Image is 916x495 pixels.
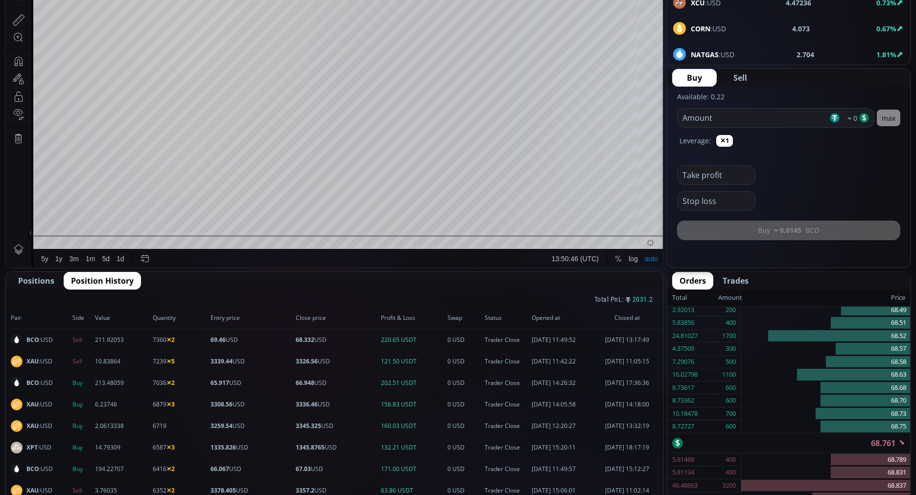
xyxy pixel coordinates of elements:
div: 200 [726,304,736,316]
b: BCO [26,379,39,387]
button: 13:50:46 (UTC) [542,388,596,407]
span: :USD [26,379,53,387]
div: 9.901K [57,35,77,43]
div: Volume [32,35,53,43]
span: USD [211,400,293,409]
div: BCO [32,22,49,31]
b: 67.03 [296,465,311,473]
button: Orders [672,272,713,290]
span: 14.79309 [95,443,150,452]
div: 68.49 [741,304,910,317]
div: 68.026 [176,24,196,31]
span: Status [485,314,529,322]
span: [DATE] 15:06:01 [532,486,593,495]
span: 202.51 USDT [381,379,445,387]
span: USD [211,379,293,387]
div: 5d [96,394,104,402]
span: :USD [26,357,52,366]
label: Available: 0.22 [677,92,725,101]
div: 68.75 [741,420,910,433]
span: 10.83864 [95,357,150,366]
span: Quantity [153,314,208,322]
div: 8.73617 [672,382,694,394]
b: ✕3 [166,443,175,451]
span: Sell [72,336,92,344]
div: L [226,24,230,31]
b: ✕2 [166,379,175,387]
div: auto [639,394,652,402]
span: Swap [447,314,482,322]
span: 171.00 USDT [381,465,445,473]
b: 65.917 [211,379,229,387]
span: 121.50 USDT [381,357,445,366]
span: USD [211,465,293,473]
div: 68.68 [741,382,910,395]
b: XAU [26,422,39,430]
b: 3378.405 [211,486,236,495]
div: Compare [132,5,160,13]
b: 0.67% [876,24,896,33]
span: USD [296,443,378,452]
b: 66.067 [211,465,229,473]
div: Indicators [183,5,212,13]
span: USD [211,357,293,366]
b: ✕2 [166,486,175,495]
span: [DATE] 14:26:32 [532,379,593,387]
div: D [83,5,88,13]
div: 400 [726,466,736,479]
span: Buy [72,400,92,409]
b: ✕2 [166,465,175,473]
div: Toggle Log Scale [619,388,635,407]
span: :USD [26,422,52,430]
div: 5.81488 [672,453,694,466]
div: 1m [80,394,89,402]
span: 13:50:46 (UTC) [546,394,593,402]
div: Toggle Percentage [606,388,619,407]
span: 0 USD [447,400,482,409]
span: :USD [26,400,52,409]
div: 1D [49,22,65,31]
span: USD [296,357,378,366]
span: 7239 [153,357,208,366]
span: 6416 [153,465,208,473]
div: 68.70 [741,394,910,407]
span: Trader Close [485,443,529,452]
span: 156.83 USDT [381,400,445,409]
div: 4.37509 [672,342,694,355]
span: Sell [72,486,92,495]
b: 68.332 [296,336,314,344]
span: 6352 [153,486,208,495]
span: Value [95,314,150,322]
div: 68.761 [258,24,277,31]
div: Price [742,292,905,304]
span: [DATE] 18:17:19 [596,443,658,452]
div: 8.72727 [672,420,694,433]
div: 3m [64,394,73,402]
b: ✕5 [166,357,175,365]
div: 24.81027 [672,330,698,342]
span: Trader Close [485,422,529,430]
div: 67.745 [230,24,250,31]
span: USD [296,486,378,495]
div: 68.52 [741,330,910,343]
div: 1y [49,394,57,402]
span: Orders [680,275,706,287]
span: 6587 [153,443,208,452]
span: 6.23746 [95,400,150,409]
b: BCO [26,465,39,473]
span: 132.21 USDT [381,443,445,452]
div: 600 [726,382,736,394]
div: Total PnL: [6,290,663,307]
div: 68.73 [741,407,910,421]
span: Trader Close [485,400,529,409]
span: 0 USD [447,443,482,452]
div: 5y [35,394,43,402]
div: 68.842 [204,24,223,31]
div: C [253,24,258,31]
span: Profit & Loss [381,314,445,322]
b: CORN [691,24,710,33]
span: [DATE] 11:49:52 [532,336,593,344]
span: Buy [72,443,92,452]
span: Positions [18,275,54,287]
b: 4.073 [793,23,810,34]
